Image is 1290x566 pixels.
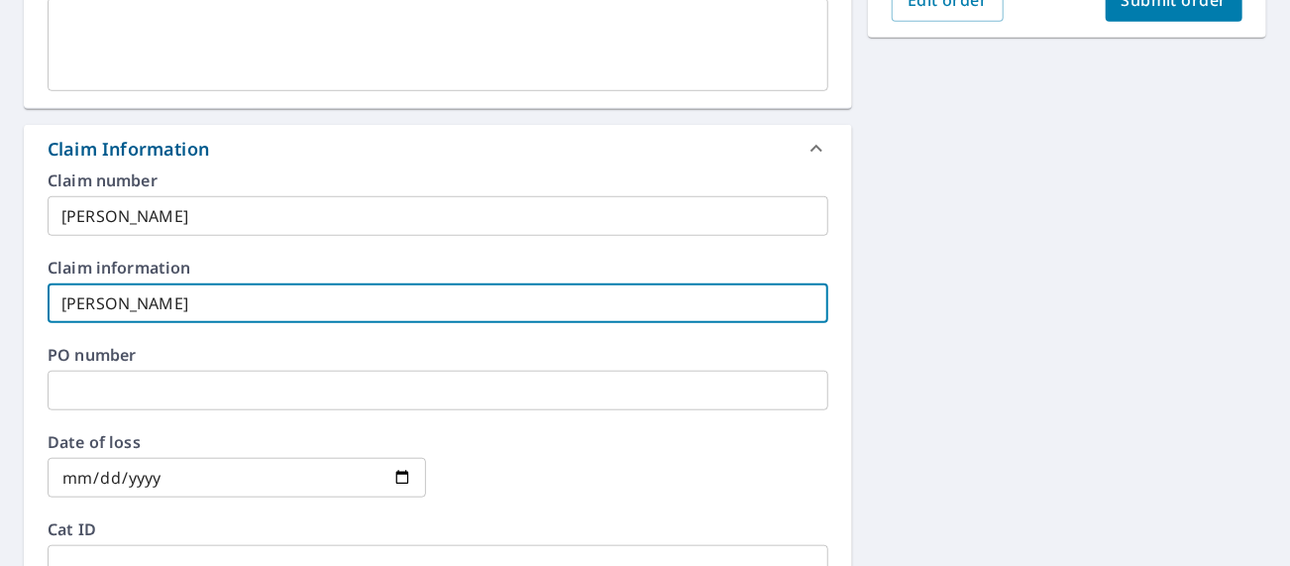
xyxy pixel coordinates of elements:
label: Cat ID [48,521,828,537]
label: Date of loss [48,434,426,450]
label: Claim information [48,260,828,276]
div: Claim Information [24,125,852,172]
label: Claim number [48,172,828,188]
div: Claim Information [48,136,209,163]
label: PO number [48,347,828,363]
